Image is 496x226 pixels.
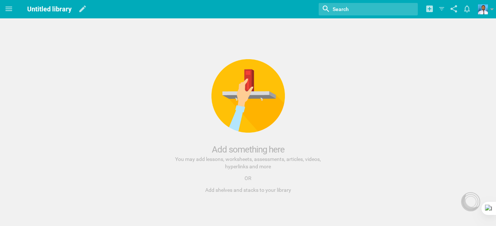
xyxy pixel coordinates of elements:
div: OR [175,175,322,182]
input: Search [332,4,391,14]
div: Add something here [17,146,479,153]
a: Add shelves and stacks to your library [205,187,291,193]
span: Untitled library [27,5,72,13]
div: You may add lessons, worksheets, assessments, articles, videos, hyperlinks and more [175,155,322,170]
